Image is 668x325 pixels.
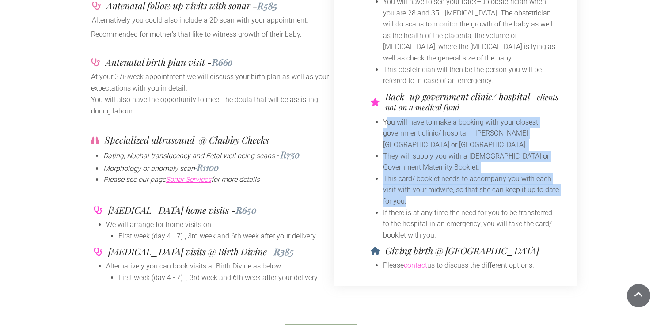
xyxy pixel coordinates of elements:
span: R385 [274,245,294,257]
a: contact [404,261,427,269]
li: Please us to discuss the different options. [383,260,569,271]
h4: [MEDICAL_DATA] home visits - [108,205,257,215]
p: Recommended for mother's that like to witness growth of their baby. [91,29,334,40]
li: They will supply you with a [DEMOGRAPHIC_DATA] or Government Maternity Booklet. [383,151,559,173]
h4: Back-up government clinic/ hospital - [385,92,559,112]
h4: Giving birth @ [GEOGRAPHIC_DATA] [385,246,539,255]
li: You will have to make a booking with your closest government clinic/ hospital - [PERSON_NAME][GEO... [383,117,559,151]
li: First week (day 4 - 7) , 3rd week and 6th week after your delivery [118,272,319,283]
li: This obstetrician will then be the person you will be referred to in case of an emergency. [383,64,559,87]
span: Dating, Nuchal translucency and Fetal well being scans - [103,151,279,160]
h4: [MEDICAL_DATA] visits @ Birth Divine - [108,247,294,256]
span: R66o [212,56,232,68]
span: e see our page for more details [121,175,260,184]
span: Pleas [103,175,121,184]
li: First week (day 4 - 7) , 3rd week and 6th week after your delivery [118,231,319,242]
h4: Antenatal follow up vivits with sonar - [106,1,277,10]
h4: Specialized ultrasound @ Chubby Cheeks [105,135,269,144]
li: Alternatively you can book visits at Birth Divine as below [106,261,319,272]
span: R650 [236,204,257,216]
li: This card/ booklet needs to accompany you with each visit with your midwife, so that she can keep... [383,173,559,207]
span: Morphology or anomaly scan [103,164,195,173]
h4: Antenatal birth plan visit - [106,57,232,67]
span: clients not on a medical fund [385,92,558,113]
p: You will also have the opportunity to meet the doula that will be assisting during labour. [91,94,334,117]
span: - [195,164,219,173]
a: Scroll To Top [627,284,650,307]
span: R1100 [197,161,219,173]
li: We will arrange for home visits on [106,219,319,231]
span: R750 [281,148,300,160]
a: Sonar Services [166,175,211,184]
li: If there is at any time the need for you to be transferred to the hospital in an emergency, you w... [383,207,559,241]
p: At your 37 week appointment we will discuss your birth plan as well as your expectations with you... [91,71,334,94]
span: th [123,74,128,80]
p: Alternatively you could also include a 2D scan with your appointment. [92,15,333,26]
